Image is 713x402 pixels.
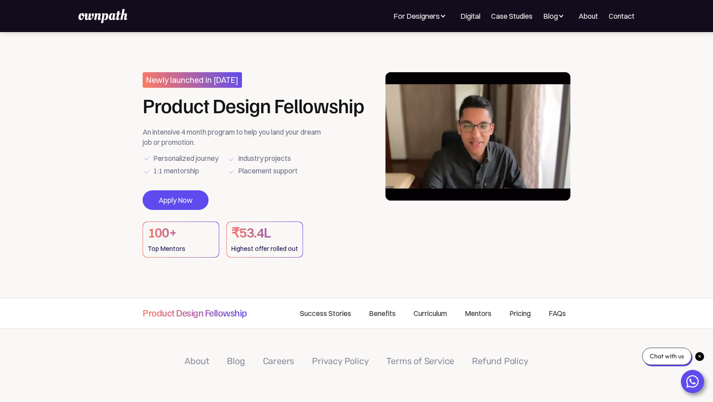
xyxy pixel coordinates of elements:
[143,95,364,115] h1: Product Design Fellowship
[238,152,291,164] div: Industry projects
[460,11,480,21] a: Digital
[143,190,209,210] a: Apply Now
[312,356,369,366] a: Privacy Policy
[609,11,635,21] a: Contact
[393,11,440,21] div: For Designers
[578,11,598,21] a: About
[148,224,214,242] h1: 100+
[143,127,328,147] div: An intensive 4 month program to help you land your dream job or promotion.
[543,11,568,21] div: Blog
[143,72,242,88] h3: Newly launched in [DATE]
[472,356,528,366] a: Refund Policy
[153,164,199,177] div: 1:1 mentorship
[231,242,298,255] div: Highest offer rolled out
[393,11,450,21] div: For Designers
[238,164,298,177] div: Placement support
[231,224,298,242] h1: ₹53.4L
[143,306,247,319] h4: Product Design Fellowship
[642,348,692,365] div: Chat with us
[540,298,570,328] a: FAQs
[143,298,247,326] a: Product Design Fellowship
[263,356,295,366] a: Careers
[405,298,456,328] a: Curriculum
[184,356,209,366] a: About
[491,11,533,21] a: Case Studies
[456,298,500,328] a: Mentors
[291,298,360,328] a: Success Stories
[500,298,540,328] a: Pricing
[148,242,214,255] div: Top Mentors
[153,152,218,164] div: Personalized journey
[543,11,558,21] div: Blog
[386,356,454,366] a: Terms of Service
[227,356,245,366] a: Blog
[360,298,405,328] a: Benefits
